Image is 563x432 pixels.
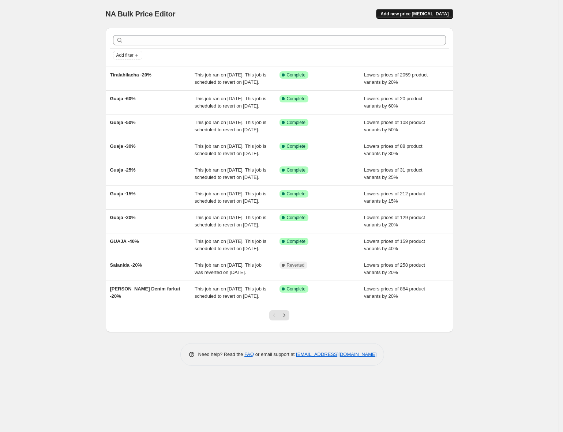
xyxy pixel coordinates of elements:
span: Guaja -15% [110,191,136,196]
span: This job ran on [DATE]. This job is scheduled to revert on [DATE]. [195,120,266,132]
span: Guaja -50% [110,120,136,125]
span: Complete [287,238,305,244]
span: This job ran on [DATE]. This job is scheduled to revert on [DATE]. [195,96,266,109]
span: Reverted [287,262,305,268]
span: Need help? Read the [198,352,245,357]
span: or email support at [254,352,296,357]
span: Complete [287,143,305,149]
span: Guaja -20% [110,215,136,220]
span: Lowers prices of 20 product variants by 60% [364,96,423,109]
button: Next [279,310,289,320]
span: Lowers prices of 258 product variants by 20% [364,262,425,275]
button: Add new price [MEDICAL_DATA] [376,9,453,19]
button: Add filter [113,51,142,60]
span: Lowers prices of 2059 product variants by 20% [364,72,428,85]
span: Add filter [116,52,134,58]
span: Lowers prices of 884 product variants by 20% [364,286,425,299]
span: Complete [287,72,305,78]
span: Guaja -25% [110,167,136,173]
span: This job ran on [DATE]. This job was reverted on [DATE]. [195,262,262,275]
span: This job ran on [DATE]. This job is scheduled to revert on [DATE]. [195,191,266,204]
span: Complete [287,191,305,197]
span: Complete [287,120,305,125]
span: This job ran on [DATE]. This job is scheduled to revert on [DATE]. [195,167,266,180]
span: This job ran on [DATE]. This job is scheduled to revert on [DATE]. [195,238,266,251]
span: Lowers prices of 212 product variants by 15% [364,191,425,204]
span: Add new price [MEDICAL_DATA] [380,11,448,17]
span: Lowers prices of 129 product variants by 20% [364,215,425,228]
span: [PERSON_NAME] Denim farkut -20% [110,286,180,299]
span: Lowers prices of 108 product variants by 50% [364,120,425,132]
span: This job ran on [DATE]. This job is scheduled to revert on [DATE]. [195,72,266,85]
span: Guaja -30% [110,143,136,149]
nav: Pagination [269,310,289,320]
span: Guaja -60% [110,96,136,101]
span: This job ran on [DATE]. This job is scheduled to revert on [DATE]. [195,286,266,299]
span: Lowers prices of 88 product variants by 30% [364,143,423,156]
span: Salanida -20% [110,262,142,268]
span: Lowers prices of 31 product variants by 25% [364,167,423,180]
span: Complete [287,286,305,292]
span: This job ran on [DATE]. This job is scheduled to revert on [DATE]. [195,143,266,156]
a: FAQ [244,352,254,357]
span: This job ran on [DATE]. This job is scheduled to revert on [DATE]. [195,215,266,228]
span: Lowers prices of 159 product variants by 40% [364,238,425,251]
span: GUAJA -40% [110,238,139,244]
span: Complete [287,96,305,102]
span: Tiralahilacha -20% [110,72,151,78]
span: Complete [287,167,305,173]
span: Complete [287,215,305,221]
a: [EMAIL_ADDRESS][DOMAIN_NAME] [296,352,376,357]
span: NA Bulk Price Editor [106,10,176,18]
